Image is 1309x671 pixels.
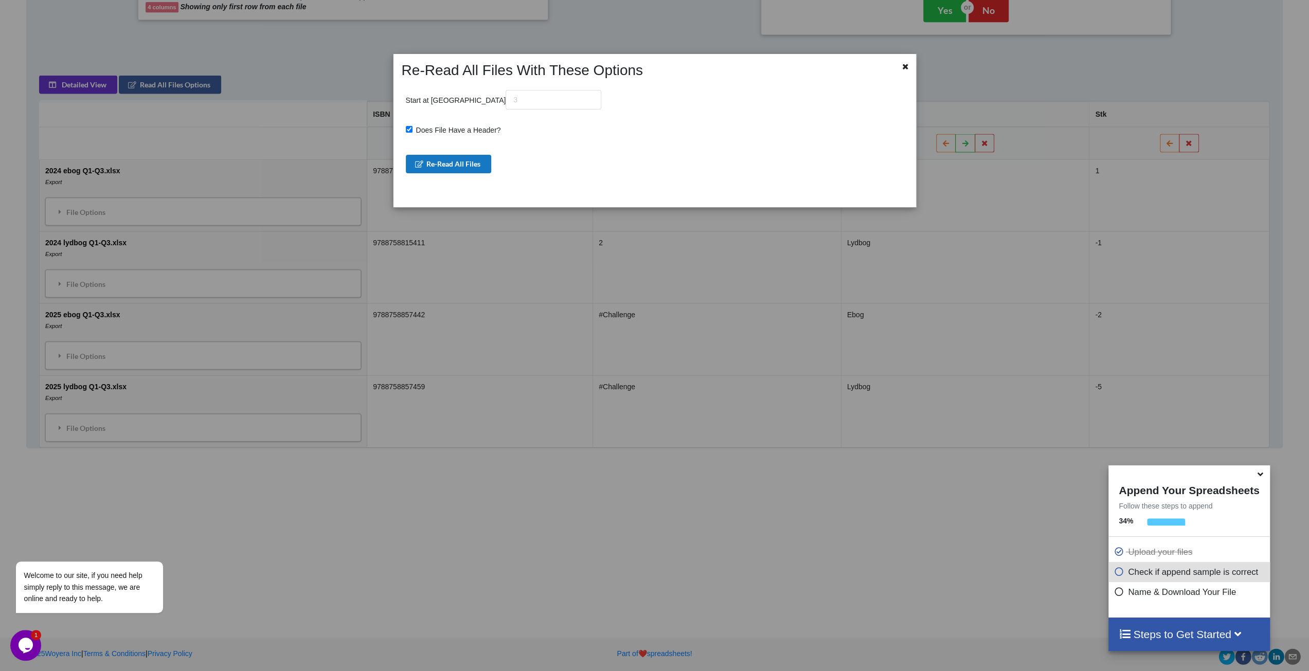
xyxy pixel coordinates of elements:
p: Upload your files [1114,546,1267,558]
p: Start at [GEOGRAPHIC_DATA] [406,90,602,110]
h4: Append Your Spreadsheets [1108,481,1269,497]
button: Re-Read All Files [406,155,492,173]
p: Name & Download Your File [1114,586,1267,599]
h2: Re-Read All Files With These Options [397,62,870,79]
iframe: chat widget [10,468,195,625]
p: Follow these steps to append [1108,501,1269,511]
span: Does File Have a Header? [413,126,501,134]
iframe: chat widget [10,630,43,661]
h4: Steps to Get Started [1119,628,1259,641]
b: 34 % [1119,517,1133,525]
p: Check if append sample is correct [1114,566,1267,578]
input: 3 [506,90,601,110]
